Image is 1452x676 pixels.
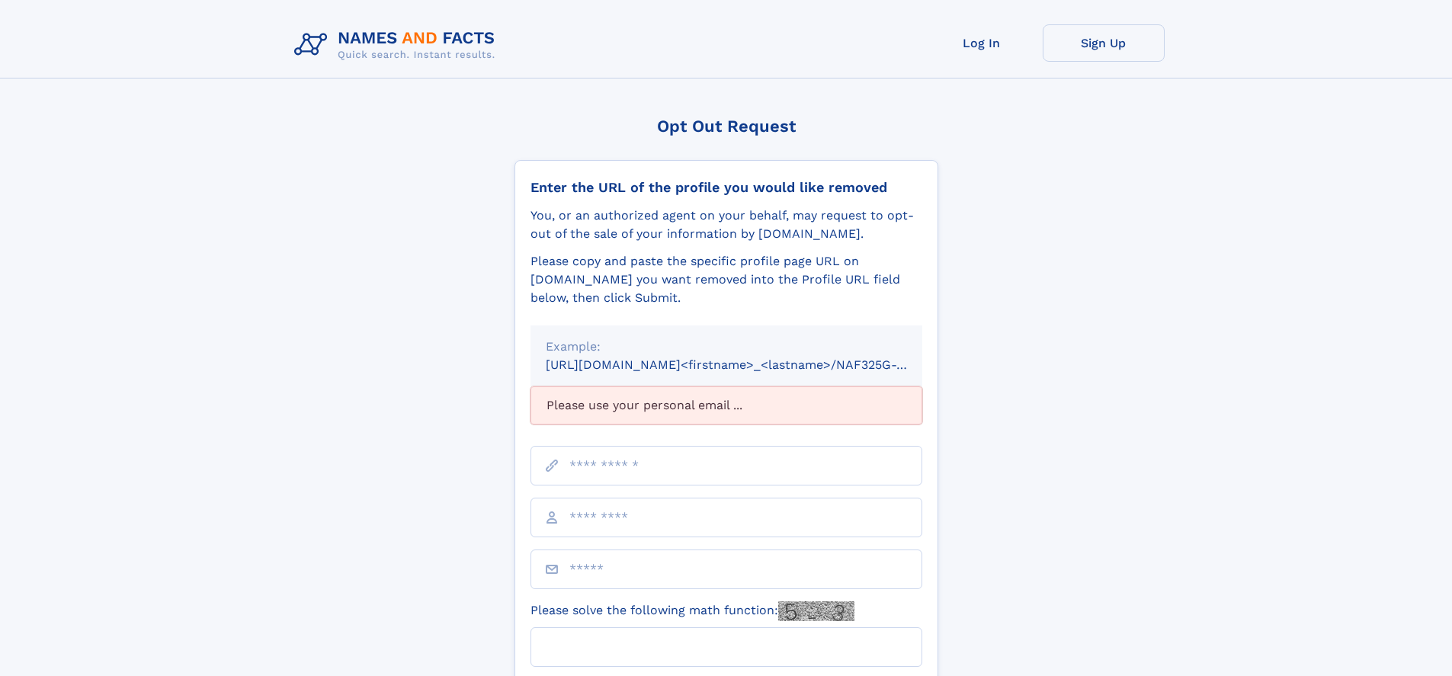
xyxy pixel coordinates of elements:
div: Please copy and paste the specific profile page URL on [DOMAIN_NAME] you want removed into the Pr... [530,252,922,307]
a: Log In [921,24,1043,62]
img: Logo Names and Facts [288,24,508,66]
div: Please use your personal email ... [530,386,922,425]
label: Please solve the following math function: [530,601,854,621]
small: [URL][DOMAIN_NAME]<firstname>_<lastname>/NAF325G-xxxxxxxx [546,357,951,372]
a: Sign Up [1043,24,1165,62]
div: You, or an authorized agent on your behalf, may request to opt-out of the sale of your informatio... [530,207,922,243]
div: Enter the URL of the profile you would like removed [530,179,922,196]
div: Example: [546,338,907,356]
div: Opt Out Request [514,117,938,136]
